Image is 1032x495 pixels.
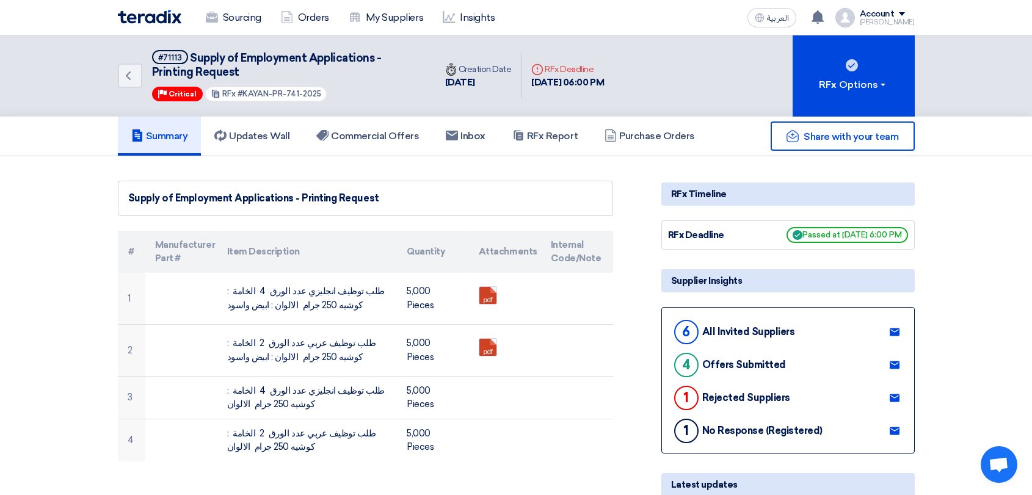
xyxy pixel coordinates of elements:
div: All Invited Suppliers [702,326,795,338]
td: 5,000 Pieces [397,324,469,376]
span: Share with your team [804,131,898,142]
div: [DATE] [445,76,512,90]
h5: RFx Report [512,130,578,142]
td: طلب توظيف عربي عدد الورق 2 الخامة : كوشيه 250 جرام الالوان [217,419,397,461]
span: Passed at [DATE] 6:00 PM [787,227,908,243]
a: Updates Wall [201,117,303,156]
img: profile_test.png [835,8,855,27]
a: Arabic_Application_Form_1755697629585.pdf [479,339,577,412]
td: 5,000 Pieces [397,376,469,419]
td: 3 [118,376,145,419]
div: Supply of Employment Applications - Printing Request [128,191,603,206]
th: Quantity [397,231,469,273]
div: 4 [674,353,699,377]
th: # [118,231,145,273]
span: Supply of Employment Applications - Printing Request [152,51,382,79]
a: Summary [118,117,202,156]
a: Orders [271,4,339,31]
div: RFx Deadline [531,63,604,76]
div: 1 [674,419,699,443]
td: 2 [118,324,145,376]
div: Offers Submitted [702,359,786,370]
th: Internal Code/Note [541,231,613,273]
a: Inbox [432,117,499,156]
span: العربية [767,14,789,23]
th: Attachments [469,231,541,273]
div: [DATE] 06:00 PM [531,76,604,90]
a: Sourcing [196,4,271,31]
div: RFx Deadline [668,228,760,242]
a: Purchase Orders [591,117,708,156]
div: 1 [674,386,699,410]
h5: Updates Wall [214,130,289,142]
a: English_Application_Form_1755697625394.pdf [479,287,577,360]
td: طلب توظيف انجليزي عدد الورق 4 الخامة : كوشيه 250 جرام الالوان [217,376,397,419]
a: Open chat [981,446,1017,483]
td: طلب توظيف عربي عدد الورق 2 الخامة : كوشيه 250 جرام الالوان : ابيض واسود [217,324,397,376]
span: #KAYAN-PR-741-2025 [238,89,321,98]
div: 6 [674,320,699,344]
div: RFx Timeline [661,182,915,206]
a: Commercial Offers [303,117,432,156]
th: Manufacturer Part # [145,231,217,273]
div: Creation Date [445,63,512,76]
td: 4 [118,419,145,461]
a: My Suppliers [339,4,433,31]
h5: Supply of Employment Applications - Printing Request [152,50,421,80]
th: Item Description [217,231,397,273]
span: RFx [222,89,236,98]
a: Insights [433,4,504,31]
img: Teradix logo [118,10,181,24]
div: #71113 [158,54,182,62]
td: 1 [118,273,145,325]
td: 5,000 Pieces [397,419,469,461]
div: [PERSON_NAME] [860,19,915,26]
div: Account [860,9,895,20]
a: RFx Report [499,117,591,156]
h5: Purchase Orders [605,130,695,142]
button: RFx Options [793,35,915,117]
td: 5,000 Pieces [397,273,469,325]
span: Critical [169,90,197,98]
button: العربية [747,8,796,27]
div: Rejected Suppliers [702,392,790,403]
div: RFx Options [819,78,888,92]
h5: Inbox [446,130,485,142]
div: Supplier Insights [661,269,915,292]
h5: Commercial Offers [316,130,419,142]
div: No Response (Registered) [702,425,823,436]
h5: Summary [131,130,188,142]
td: طلب توظيف انجليزي عدد الورق 4 الخامة : كوشيه 250 جرام الالوان : ابيض واسود [217,273,397,325]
